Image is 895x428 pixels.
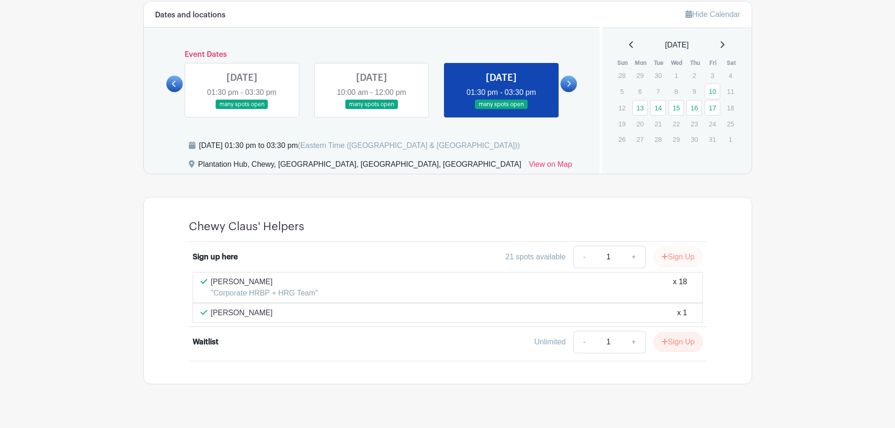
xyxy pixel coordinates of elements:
[705,117,720,131] p: 24
[650,68,666,83] p: 30
[298,141,520,149] span: (Eastern Time ([GEOGRAPHIC_DATA] & [GEOGRAPHIC_DATA]))
[632,100,648,116] a: 13
[622,246,646,268] a: +
[722,58,740,68] th: Sat
[211,307,273,319] p: [PERSON_NAME]
[723,117,738,131] p: 25
[654,332,703,352] button: Sign Up
[193,251,238,263] div: Sign up here
[614,101,630,115] p: 12
[673,276,687,299] div: x 18
[650,117,666,131] p: 21
[632,58,650,68] th: Mon
[650,132,666,147] p: 28
[665,39,689,51] span: [DATE]
[723,101,738,115] p: 18
[677,307,687,319] div: x 1
[632,117,648,131] p: 20
[669,84,684,99] p: 8
[650,100,666,116] a: 14
[614,117,630,131] p: 19
[704,58,723,68] th: Fri
[632,132,648,147] p: 27
[632,68,648,83] p: 29
[155,11,226,20] h6: Dates and locations
[189,220,304,233] h4: Chewy Claus' Helpers
[705,84,720,99] a: 10
[573,246,595,268] a: -
[614,84,630,99] p: 5
[506,251,566,263] div: 21 spots available
[622,331,646,353] a: +
[669,117,684,131] p: 22
[632,84,648,99] p: 6
[654,247,703,267] button: Sign Up
[686,132,702,147] p: 30
[614,132,630,147] p: 26
[669,132,684,147] p: 29
[705,100,720,116] a: 17
[614,58,632,68] th: Sun
[211,276,318,288] p: [PERSON_NAME]
[650,58,668,68] th: Tue
[199,140,520,151] div: [DATE] 01:30 pm to 03:30 pm
[705,132,720,147] p: 31
[686,58,704,68] th: Thu
[686,68,702,83] p: 2
[723,68,738,83] p: 4
[723,132,738,147] p: 1
[669,100,684,116] a: 15
[193,336,218,348] div: Waitlist
[650,84,666,99] p: 7
[686,84,702,99] p: 9
[573,331,595,353] a: -
[686,117,702,131] p: 23
[723,84,738,99] p: 11
[198,159,521,174] div: Plantation Hub, Chewy, [GEOGRAPHIC_DATA], [GEOGRAPHIC_DATA], [GEOGRAPHIC_DATA]
[534,336,566,348] div: Unlimited
[669,68,684,83] p: 1
[686,100,702,116] a: 16
[685,10,740,18] a: Hide Calendar
[668,58,686,68] th: Wed
[183,50,561,59] h6: Event Dates
[614,68,630,83] p: 28
[529,159,572,174] a: View on Map
[705,68,720,83] p: 3
[211,288,318,299] p: "Corporate HRBP + HRG Team"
